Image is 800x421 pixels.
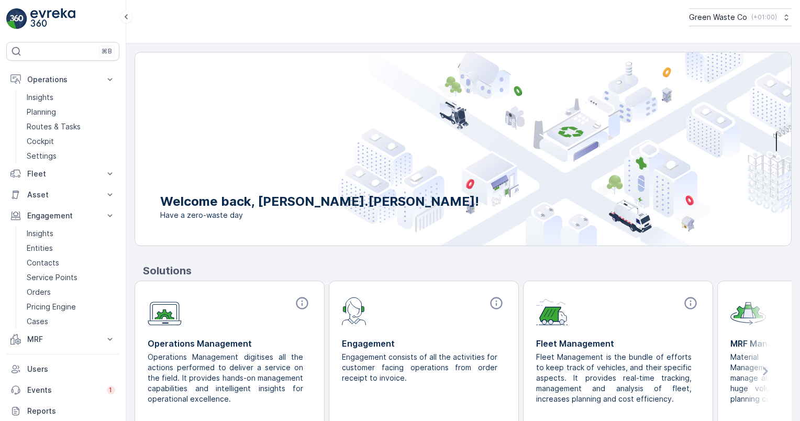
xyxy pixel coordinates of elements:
[148,296,182,326] img: module-icon
[160,193,479,210] p: Welcome back, [PERSON_NAME].[PERSON_NAME]!
[27,272,77,283] p: Service Points
[6,359,119,380] a: Users
[536,296,568,325] img: module-icon
[23,270,119,285] a: Service Points
[160,210,479,220] span: Have a zero-waste day
[536,352,692,404] p: Fleet Management is the bundle of efforts to keep track of vehicles, and their specific aspects. ...
[27,334,98,345] p: MRF
[689,8,792,26] button: Green Waste Co(+01:00)
[342,352,497,383] p: Engagement consists of all the activities for customer facing operations from order receipt to in...
[23,300,119,314] a: Pricing Engine
[23,90,119,105] a: Insights
[102,47,112,56] p: ⌘B
[27,228,53,239] p: Insights
[23,119,119,134] a: Routes & Tasks
[27,302,76,312] p: Pricing Engine
[23,134,119,149] a: Cockpit
[27,92,53,103] p: Insights
[536,337,700,350] p: Fleet Management
[27,190,98,200] p: Asset
[342,337,506,350] p: Engagement
[6,205,119,226] button: Engagement
[23,285,119,300] a: Orders
[143,263,792,279] p: Solutions
[27,169,98,179] p: Fleet
[27,74,98,85] p: Operations
[27,364,115,374] p: Users
[751,13,777,21] p: ( +01:00 )
[27,121,81,132] p: Routes & Tasks
[27,136,54,147] p: Cockpit
[6,69,119,90] button: Operations
[23,256,119,270] a: Contacts
[148,337,312,350] p: Operations Management
[689,12,747,23] p: Green Waste Co
[6,329,119,350] button: MRF
[27,406,115,416] p: Reports
[6,184,119,205] button: Asset
[23,149,119,163] a: Settings
[27,258,59,268] p: Contacts
[23,314,119,329] a: Cases
[27,210,98,221] p: Engagement
[6,8,27,29] img: logo
[27,107,56,117] p: Planning
[338,52,791,246] img: city illustration
[109,386,113,394] p: 1
[27,243,53,253] p: Entities
[342,296,366,325] img: module-icon
[23,226,119,241] a: Insights
[148,352,303,404] p: Operations Management digitises all the actions performed to deliver a service on the field. It p...
[27,151,57,161] p: Settings
[730,296,766,325] img: module-icon
[23,241,119,256] a: Entities
[27,385,101,395] p: Events
[6,163,119,184] button: Fleet
[30,8,75,29] img: logo_light-DOdMpM7g.png
[6,380,119,401] a: Events1
[27,316,48,327] p: Cases
[23,105,119,119] a: Planning
[27,287,51,297] p: Orders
